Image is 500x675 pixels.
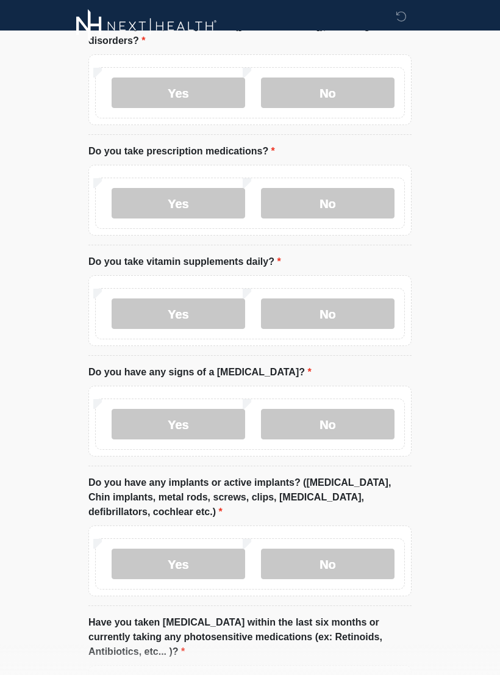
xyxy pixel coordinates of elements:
label: No [261,78,395,108]
label: Yes [112,188,245,218]
label: Do you have any signs of a [MEDICAL_DATA]? [88,365,312,380]
label: No [261,409,395,439]
img: Next-Health Logo [76,9,217,43]
label: Yes [112,549,245,579]
label: No [261,188,395,218]
label: Yes [112,298,245,329]
label: Have you taken [MEDICAL_DATA] within the last six months or currently taking any photosensitive m... [88,615,412,659]
label: Do you take vitamin supplements daily? [88,254,281,269]
label: Do you take prescription medications? [88,144,275,159]
label: No [261,298,395,329]
label: Yes [112,78,245,108]
label: Yes [112,409,245,439]
label: No [261,549,395,579]
label: Do you have any implants or active implants? ([MEDICAL_DATA], Chin implants, metal rods, screws, ... [88,475,412,519]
